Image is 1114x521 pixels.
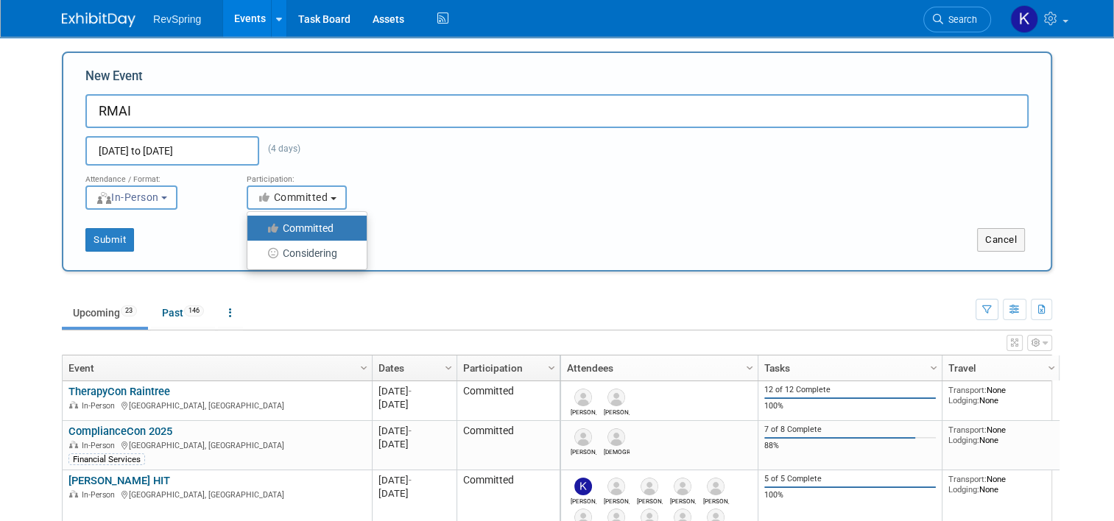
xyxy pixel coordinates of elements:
div: [GEOGRAPHIC_DATA], [GEOGRAPHIC_DATA] [68,439,365,451]
span: Lodging: [948,484,979,495]
span: Transport: [948,474,987,484]
a: Column Settings [742,355,758,378]
img: Andrea Zaczyk [674,478,691,495]
img: Nicole Rogas [607,478,625,495]
a: Past146 [151,299,215,327]
span: Column Settings [546,362,557,374]
span: (4 days) [259,143,300,154]
span: In-Person [96,191,159,203]
img: Scott Cyliax [707,478,725,495]
div: [DATE] [378,398,450,411]
img: Nick Nunez [641,478,658,495]
button: Cancel [977,228,1025,252]
div: None None [948,474,1054,495]
input: Name of Trade Show / Conference [85,94,1029,128]
img: In-Person Event [69,401,78,408]
a: Column Settings [356,355,373,378]
div: None None [948,425,1054,446]
span: Column Settings [358,362,370,374]
div: [DATE] [378,385,450,397]
a: Column Settings [544,355,560,378]
a: Tasks [764,355,932,380]
div: Participation: [247,166,386,185]
div: [DATE] [378,474,450,486]
button: Committed [247,185,347,210]
div: None None [948,385,1054,406]
span: In-Person [82,401,119,411]
span: Lodging: [948,395,979,405]
div: Attendance / Format: [85,166,225,185]
a: Dates [378,355,447,380]
div: Andrea Zaczyk [670,495,696,505]
span: Transport: [948,385,987,395]
div: 7 of 8 Complete [764,425,937,435]
a: Event [68,355,362,380]
div: David Bien [604,406,630,416]
span: RevSpring [153,13,201,25]
div: [DATE] [378,487,450,500]
div: Bob Duggan [571,446,596,456]
div: [GEOGRAPHIC_DATA], [GEOGRAPHIC_DATA] [68,399,365,411]
span: In-Person [82,441,119,450]
a: ComplianceCon 2025 [68,425,172,438]
a: Travel [948,355,1050,380]
div: 100% [764,401,937,411]
img: In-Person Event [69,441,78,448]
span: Lodging: [948,435,979,445]
a: TherapyCon Raintree [68,385,170,398]
a: Search [923,7,991,32]
span: Column Settings [1046,362,1057,374]
a: Attendees [567,355,748,380]
span: Column Settings [744,362,755,374]
span: 23 [121,305,137,316]
a: Upcoming23 [62,299,148,327]
div: Nick Nunez [637,495,663,505]
span: - [409,475,412,486]
div: 88% [764,441,937,451]
td: Committed [456,381,560,421]
span: In-Person [82,490,119,500]
span: Transport: [948,425,987,435]
div: Ryan Boyens [571,406,596,416]
a: Column Settings [926,355,942,378]
span: - [409,386,412,397]
span: - [409,425,412,436]
img: In-Person Event [69,490,78,497]
button: Submit [85,228,134,252]
input: Start Date - End Date [85,136,259,166]
a: [PERSON_NAME] HIT [68,474,170,487]
div: 5 of 5 Complete [764,474,937,484]
a: Column Settings [441,355,457,378]
span: Column Settings [443,362,454,374]
img: Bob Duggan [574,428,592,446]
label: Committed [255,219,352,238]
span: Search [943,14,977,25]
img: Kate Leitao [574,478,592,495]
span: 146 [184,305,204,316]
img: Kelsey Culver [1010,5,1038,33]
span: Committed [257,191,328,203]
label: Considering [255,244,352,263]
img: ExhibitDay [62,13,135,27]
div: 100% [764,490,937,500]
button: In-Person [85,185,177,210]
div: Financial Services [68,453,145,465]
a: Column Settings [1044,355,1060,378]
div: Crista Harwood [604,446,630,456]
div: 12 of 12 Complete [764,385,937,395]
div: [DATE] [378,425,450,437]
div: Nicole Rogas [604,495,630,505]
div: Kate Leitao [571,495,596,505]
td: Committed [456,421,560,470]
img: Crista Harwood [607,428,625,446]
a: Participation [463,355,550,380]
span: Column Settings [928,362,940,374]
div: Scott Cyliax [703,495,729,505]
img: Ryan Boyens [574,389,592,406]
div: [DATE] [378,438,450,450]
img: David Bien [607,389,625,406]
label: New Event [85,68,143,91]
div: [GEOGRAPHIC_DATA], [GEOGRAPHIC_DATA] [68,488,365,500]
